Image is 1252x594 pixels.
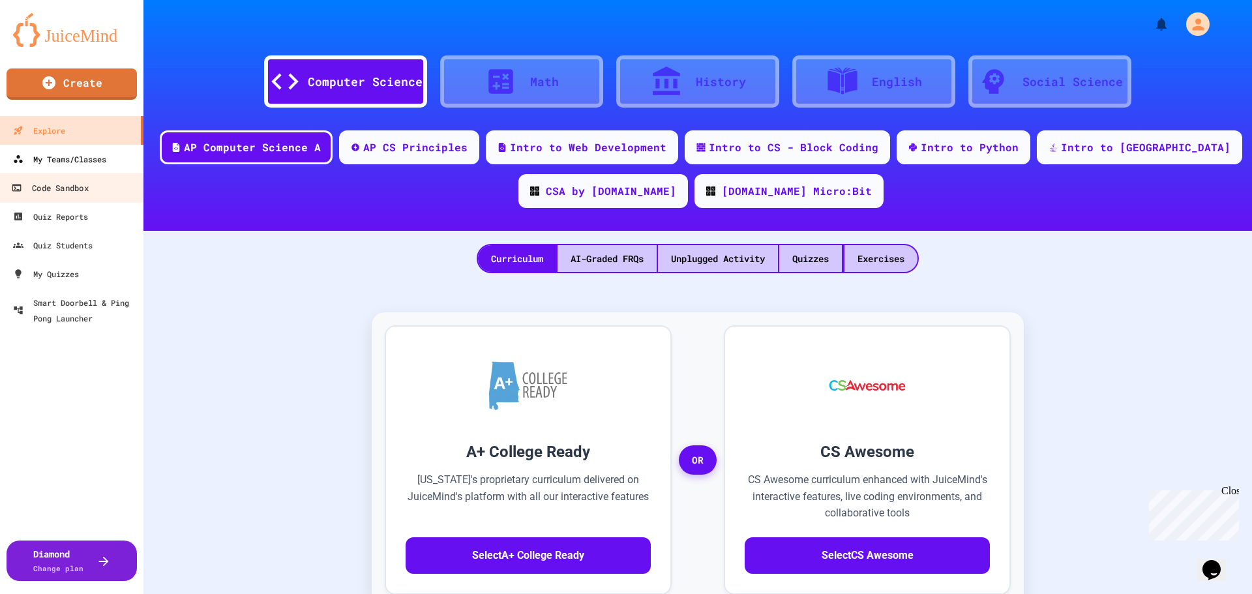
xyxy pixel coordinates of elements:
div: CSA by [DOMAIN_NAME] [546,183,676,199]
div: English [872,73,922,91]
div: Curriculum [478,245,556,272]
iframe: chat widget [1144,485,1239,541]
p: CS Awesome curriculum enhanced with JuiceMind's interactive features, live coding environments, a... [745,471,990,522]
div: Smart Doorbell & Ping Pong Launcher [13,295,138,326]
button: SelectA+ College Ready [406,537,651,574]
div: Intro to Python [921,140,1019,155]
div: Exercises [844,245,917,272]
div: My Account [1172,9,1213,39]
div: Explore [13,123,65,138]
button: SelectCS Awesome [745,537,990,574]
span: OR [679,445,717,475]
div: Code Sandbox [11,180,88,196]
img: CODE_logo_RGB.png [706,186,715,196]
iframe: chat widget [1197,542,1239,581]
p: [US_STATE]'s proprietary curriculum delivered on JuiceMind's platform with all our interactive fe... [406,471,651,522]
div: Intro to Web Development [510,140,666,155]
img: CS Awesome [816,346,919,424]
div: Chat with us now!Close [5,5,90,83]
div: Quizzes [779,245,842,272]
div: AI-Graded FRQs [558,245,657,272]
span: Change plan [33,563,83,573]
div: Diamond [33,547,83,574]
div: Unplugged Activity [658,245,778,272]
h3: CS Awesome [745,440,990,464]
div: Math [530,73,559,91]
div: Quiz Reports [13,209,88,224]
div: [DOMAIN_NAME] Micro:Bit [722,183,872,199]
button: DiamondChange plan [7,541,137,581]
div: History [696,73,746,91]
div: My Teams/Classes [13,151,106,167]
img: logo-orange.svg [13,13,130,47]
img: A+ College Ready [489,361,567,410]
div: AP CS Principles [363,140,468,155]
div: My Quizzes [13,266,79,282]
h3: A+ College Ready [406,440,651,464]
div: Intro to CS - Block Coding [709,140,878,155]
div: Computer Science [308,73,423,91]
img: CODE_logo_RGB.png [530,186,539,196]
div: My Notifications [1129,13,1172,35]
a: Create [7,68,137,100]
div: AP Computer Science A [184,140,321,155]
div: Social Science [1022,73,1123,91]
div: Intro to [GEOGRAPHIC_DATA] [1061,140,1230,155]
div: Quiz Students [13,237,93,253]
